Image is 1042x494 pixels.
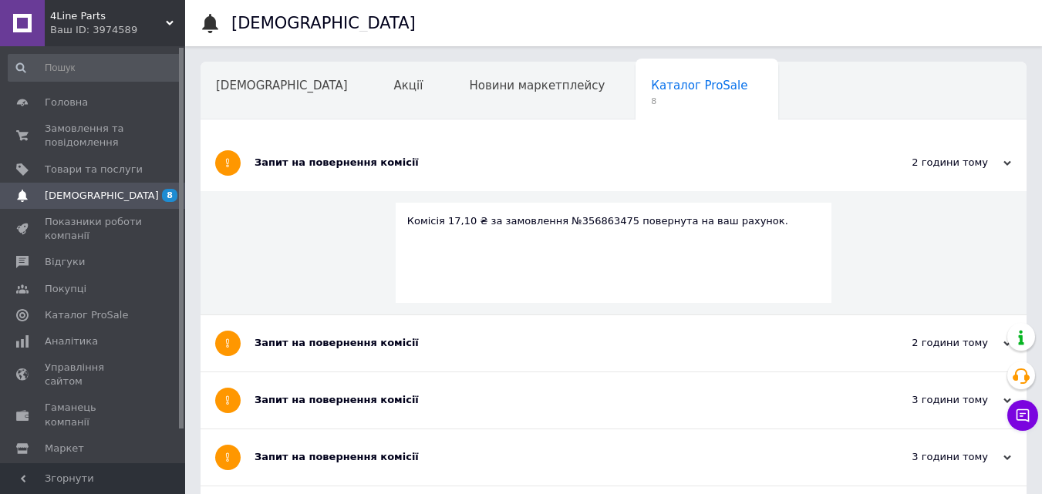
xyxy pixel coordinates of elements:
[8,54,182,82] input: Пошук
[857,336,1011,350] div: 2 години тому
[45,334,98,348] span: Аналітика
[45,282,86,296] span: Покупці
[407,214,821,228] div: Комісія 17,10 ₴ за замовлення №356863475 повернута на ваш рахунок.
[255,336,857,350] div: Запит на повернення комісії
[45,361,143,388] span: Управління сайтом
[255,393,857,407] div: Запит на повернення комісії
[45,401,143,428] span: Гаманець компанії
[45,308,128,322] span: Каталог ProSale
[857,393,1011,407] div: 3 години тому
[255,156,857,170] div: Запит на повернення комісії
[45,215,143,243] span: Показники роботи компанії
[394,79,423,92] span: Акції
[857,450,1011,464] div: 3 години тому
[50,23,185,37] div: Ваш ID: 3974589
[45,163,143,176] span: Товари та послуги
[162,189,177,202] span: 8
[45,442,84,455] span: Маркет
[45,122,143,150] span: Замовлення та повідомлення
[651,96,747,107] span: 8
[45,189,159,203] span: [DEMOGRAPHIC_DATA]
[45,255,85,269] span: Відгуки
[231,14,416,32] h1: [DEMOGRAPHIC_DATA]
[216,79,348,92] span: [DEMOGRAPHIC_DATA]
[1007,400,1038,431] button: Чат з покупцем
[255,450,857,464] div: Запит на повернення комісії
[857,156,1011,170] div: 2 години тому
[45,96,88,109] span: Головна
[651,79,747,92] span: Каталог ProSale
[50,9,166,23] span: 4Line Parts
[469,79,605,92] span: Новини маркетплейсу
